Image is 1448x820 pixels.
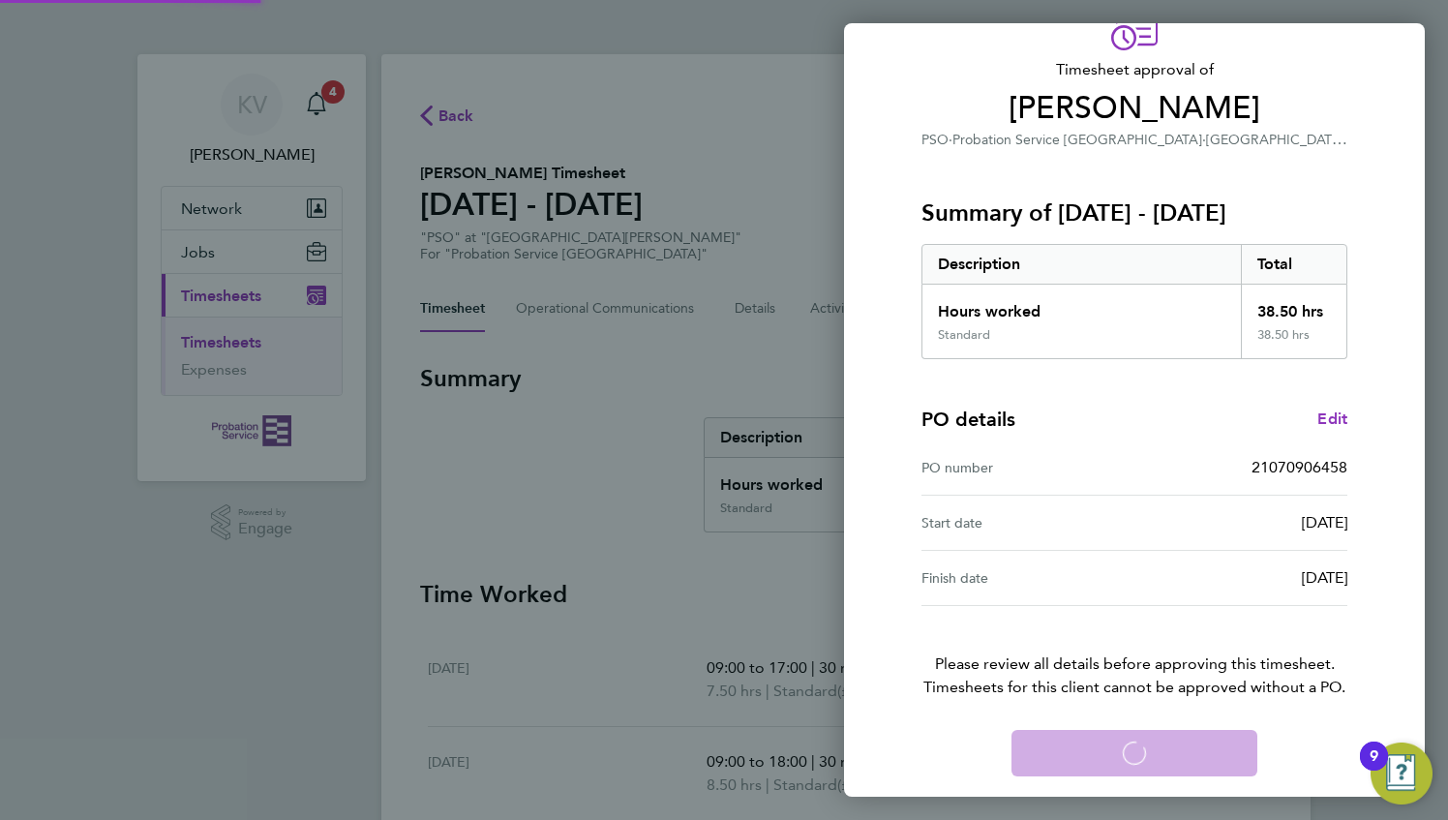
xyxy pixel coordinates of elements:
div: Finish date [921,566,1134,590]
p: Please review all details before approving this timesheet. [898,606,1371,699]
div: Standard [938,327,990,343]
div: Start date [921,511,1134,534]
span: 21070906458 [1252,458,1347,476]
div: Description [922,245,1241,284]
span: Timesheet approval of [921,58,1347,81]
span: PSO [921,132,949,148]
div: Summary of 15 - 21 Sep 2025 [921,244,1347,359]
div: 9 [1370,756,1378,781]
span: · [949,132,952,148]
span: Edit [1317,410,1347,428]
div: 38.50 hrs [1241,327,1347,358]
h4: PO details [921,406,1015,433]
div: [DATE] [1134,566,1347,590]
span: Probation Service [GEOGRAPHIC_DATA] [952,132,1202,148]
span: · [1202,132,1206,148]
a: Edit [1317,408,1347,431]
span: Timesheets for this client cannot be approved without a PO. [898,676,1371,699]
span: [PERSON_NAME] [921,89,1347,128]
div: Total [1241,245,1347,284]
button: Open Resource Center, 9 new notifications [1371,743,1433,805]
div: [DATE] [1134,511,1347,534]
h3: Summary of [DATE] - [DATE] [921,197,1347,228]
div: Hours worked [922,285,1241,327]
div: PO number [921,456,1134,479]
div: 38.50 hrs [1241,285,1347,327]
